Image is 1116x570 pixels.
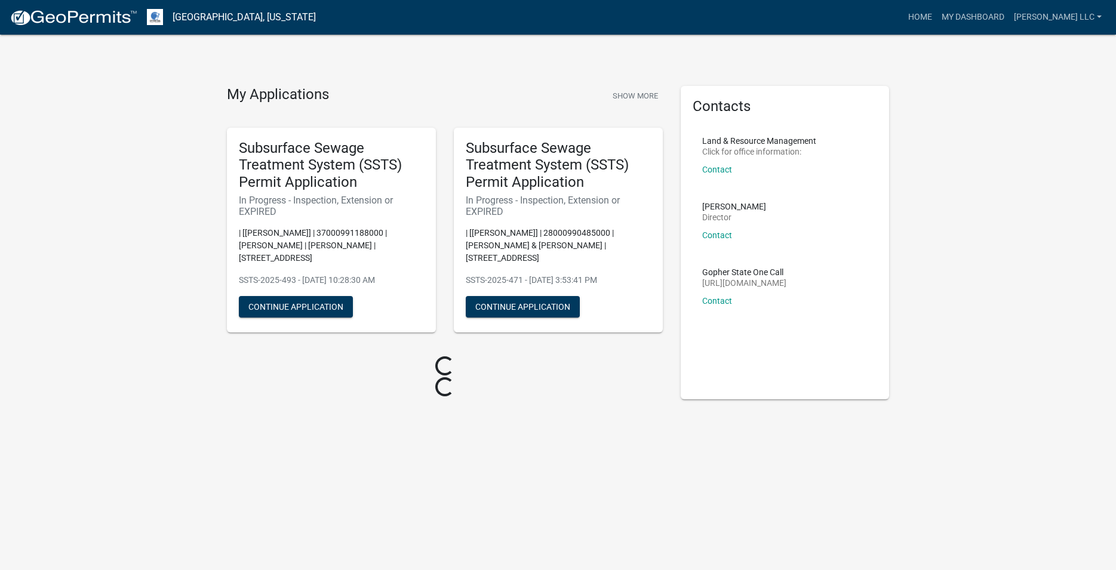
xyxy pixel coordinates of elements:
[173,7,316,27] a: [GEOGRAPHIC_DATA], [US_STATE]
[702,230,732,240] a: Contact
[702,165,732,174] a: Contact
[466,140,651,191] h5: Subsurface Sewage Treatment System (SSTS) Permit Application
[239,195,424,217] h6: In Progress - Inspection, Extension or EXPIRED
[466,227,651,264] p: | [[PERSON_NAME]] | 28000990485000 | [PERSON_NAME] & [PERSON_NAME] | [STREET_ADDRESS]
[239,274,424,286] p: SSTS-2025-493 - [DATE] 10:28:30 AM
[239,140,424,191] h5: Subsurface Sewage Treatment System (SSTS) Permit Application
[466,195,651,217] h6: In Progress - Inspection, Extension or EXPIRED
[466,274,651,286] p: SSTS-2025-471 - [DATE] 3:53:41 PM
[227,86,329,104] h4: My Applications
[239,227,424,264] p: | [[PERSON_NAME]] | 37000991188000 | [PERSON_NAME] | [PERSON_NAME] | [STREET_ADDRESS]
[702,147,816,156] p: Click for office information:
[903,6,937,29] a: Home
[702,202,766,211] p: [PERSON_NAME]
[702,296,732,306] a: Contact
[608,86,663,106] button: Show More
[693,98,878,115] h5: Contacts
[239,296,353,318] button: Continue Application
[1009,6,1106,29] a: [PERSON_NAME] LLC
[702,213,766,221] p: Director
[702,279,786,287] p: [URL][DOMAIN_NAME]
[147,9,163,25] img: Otter Tail County, Minnesota
[702,137,816,145] p: Land & Resource Management
[937,6,1009,29] a: My Dashboard
[466,296,580,318] button: Continue Application
[702,268,786,276] p: Gopher State One Call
